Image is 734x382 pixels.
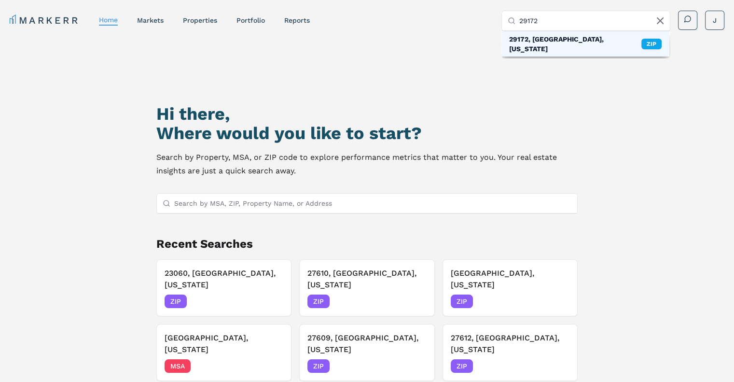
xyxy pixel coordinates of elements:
[262,297,283,306] span: [DATE]
[548,361,569,371] span: [DATE]
[451,268,569,291] h3: [GEOGRAPHIC_DATA], [US_STATE]
[405,361,427,371] span: [DATE]
[451,295,473,308] span: ZIP
[501,31,669,57] div: Suggestions
[156,324,291,381] button: [GEOGRAPHIC_DATA], [US_STATE]MSA[DATE]
[165,332,283,355] h3: [GEOGRAPHIC_DATA], [US_STATE]
[165,268,283,291] h3: 23060, [GEOGRAPHIC_DATA], [US_STATE]
[156,104,578,124] h1: Hi there,
[99,16,118,24] a: home
[174,194,571,213] input: Search by MSA, ZIP, Property Name, or Address
[156,259,291,316] button: 23060, [GEOGRAPHIC_DATA], [US_STATE]ZIP[DATE]
[156,236,578,252] h2: Recent Searches
[548,297,569,306] span: [DATE]
[156,124,578,143] h2: Where would you like to start?
[10,14,80,27] a: MARKERR
[509,34,641,54] div: 29172, [GEOGRAPHIC_DATA], [US_STATE]
[713,15,717,25] span: J
[165,359,191,373] span: MSA
[284,16,310,24] a: reports
[299,259,434,316] button: 27610, [GEOGRAPHIC_DATA], [US_STATE]ZIP[DATE]
[307,295,330,308] span: ZIP
[307,359,330,373] span: ZIP
[156,151,578,178] p: Search by Property, MSA, or ZIP code to explore performance metrics that matter to you. Your real...
[262,361,283,371] span: [DATE]
[501,31,669,57] div: ZIP: 29172, West Columbia, South Carolina
[405,297,427,306] span: [DATE]
[299,324,434,381] button: 27609, [GEOGRAPHIC_DATA], [US_STATE]ZIP[DATE]
[705,11,724,30] button: J
[519,11,664,30] input: Search by MSA, ZIP, Property Name, or Address
[165,295,187,308] span: ZIP
[451,332,569,355] h3: 27612, [GEOGRAPHIC_DATA], [US_STATE]
[183,16,217,24] a: properties
[443,324,578,381] button: 27612, [GEOGRAPHIC_DATA], [US_STATE]ZIP[DATE]
[307,268,426,291] h3: 27610, [GEOGRAPHIC_DATA], [US_STATE]
[307,332,426,355] h3: 27609, [GEOGRAPHIC_DATA], [US_STATE]
[236,16,265,24] a: Portfolio
[443,259,578,316] button: [GEOGRAPHIC_DATA], [US_STATE]ZIP[DATE]
[137,16,164,24] a: markets
[641,39,662,49] div: ZIP
[451,359,473,373] span: ZIP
